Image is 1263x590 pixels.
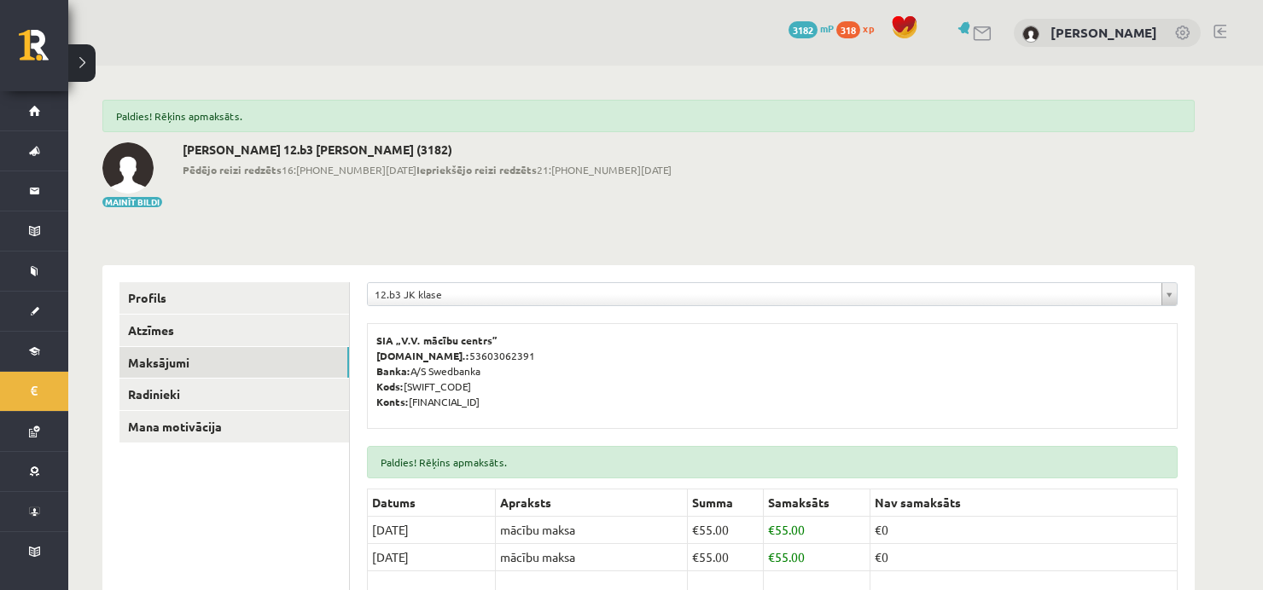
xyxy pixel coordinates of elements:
[119,282,349,314] a: Profils
[692,522,699,537] span: €
[102,197,162,207] button: Mainīt bildi
[496,544,688,571] td: mācību maksa
[102,100,1195,132] div: Paldies! Rēķins apmaksāts.
[688,544,764,571] td: 55.00
[496,489,688,517] th: Apraksts
[376,395,409,408] b: Konts:
[688,489,764,517] th: Summa
[688,517,764,544] td: 55.00
[119,379,349,410] a: Radinieki
[376,333,1168,409] p: 53603062391 A/S Swedbanka [SWIFT_CODE] [FINANCIAL_ID]
[183,162,672,177] span: 16:[PHONE_NUMBER][DATE] 21:[PHONE_NUMBER][DATE]
[768,522,775,537] span: €
[763,489,870,517] th: Samaksāts
[496,517,688,544] td: mācību maksa
[763,544,870,571] td: 55.00
[768,549,775,564] span: €
[863,21,874,35] span: xp
[183,142,672,157] h2: [PERSON_NAME] 12.b3 [PERSON_NAME] (3182)
[376,333,498,347] b: SIA „V.V. mācību centrs”
[183,163,282,176] b: Pēdējo reizi redzēts
[870,544,1177,571] td: €0
[368,544,496,571] td: [DATE]
[789,21,834,35] a: 3182 mP
[368,489,496,517] th: Datums
[820,21,834,35] span: mP
[375,283,1155,305] span: 12.b3 JK klase
[836,21,882,35] a: 318 xp
[368,283,1177,305] a: 12.b3 JK klase
[416,163,537,176] b: Iepriekšējo reizi redzēts
[1022,26,1039,43] img: Veronika Peņkova
[1051,24,1157,41] a: [PERSON_NAME]
[119,315,349,346] a: Atzīmes
[376,364,410,378] b: Banka:
[368,517,496,544] td: [DATE]
[836,21,860,38] span: 318
[789,21,818,38] span: 3182
[376,379,404,393] b: Kods:
[870,489,1177,517] th: Nav samaksāts
[376,349,469,362] b: [DOMAIN_NAME].:
[763,517,870,544] td: 55.00
[102,142,154,194] img: Veronika Peņkova
[870,517,1177,544] td: €0
[119,347,349,379] a: Maksājumi
[367,446,1178,478] div: Paldies! Rēķins apmaksāts.
[119,411,349,442] a: Mana motivācija
[19,30,68,72] a: Rīgas 1. Tālmācības vidusskola
[692,549,699,564] span: €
